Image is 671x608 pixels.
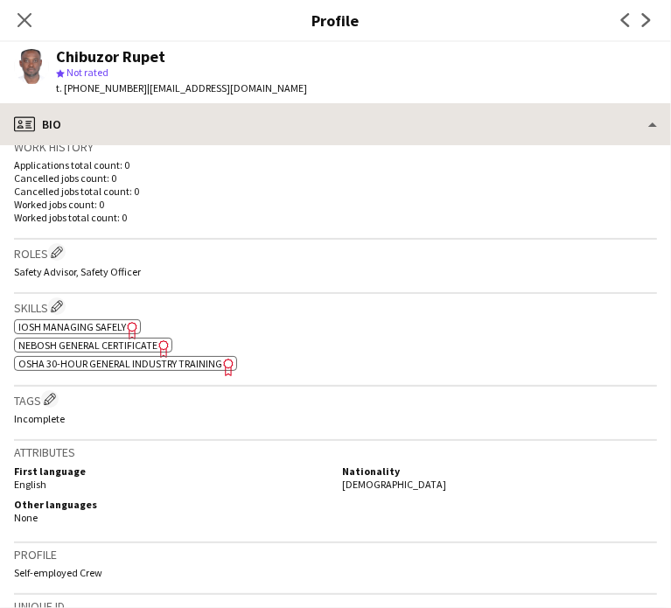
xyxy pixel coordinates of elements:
[14,444,657,460] h3: Attributes
[56,81,147,94] span: t. [PHONE_NUMBER]
[14,511,38,524] span: None
[14,185,657,198] p: Cancelled jobs total count: 0
[14,243,657,262] h3: Roles
[343,478,447,491] span: [DEMOGRAPHIC_DATA]
[14,478,46,491] span: English
[147,81,307,94] span: | [EMAIL_ADDRESS][DOMAIN_NAME]
[18,357,222,370] span: OSHA 30-Hour General Industry Training
[14,211,657,224] p: Worked jobs total count: 0
[18,320,126,333] span: IOSH Managing Safely
[56,49,165,65] div: Chibuzor Rupet
[14,547,657,563] h3: Profile
[66,66,108,79] span: Not rated
[14,465,329,478] h5: First language
[14,297,657,316] h3: Skills
[14,390,657,409] h3: Tags
[343,465,658,478] h5: Nationality
[14,171,657,185] p: Cancelled jobs count: 0
[14,139,657,155] h3: Work history
[18,339,157,352] span: NEBOSH General Certificate
[14,265,141,278] span: Safety Advisor, Safety Officer
[14,198,657,211] p: Worked jobs count: 0
[14,158,657,171] p: Applications total count: 0
[14,566,657,579] p: Self-employed Crew
[14,498,329,511] h5: Other languages
[14,412,657,425] p: Incomplete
